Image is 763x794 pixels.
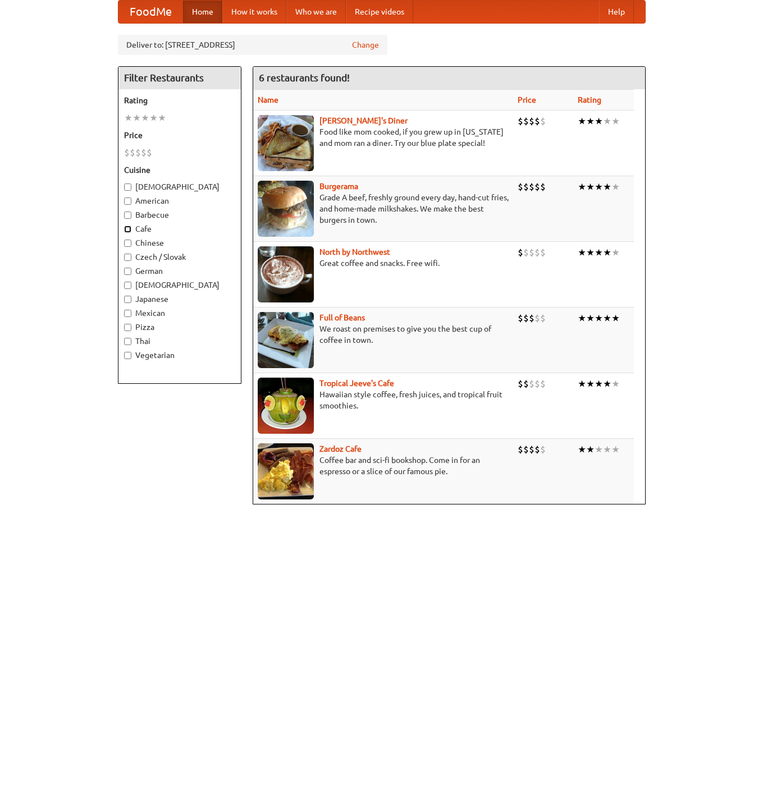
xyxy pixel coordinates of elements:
[124,352,131,359] input: Vegetarian
[586,312,595,324] li: ★
[124,95,235,106] h5: Rating
[540,443,546,456] li: $
[258,312,314,368] img: beans.jpg
[529,378,534,390] li: $
[518,95,536,104] a: Price
[258,181,314,237] img: burgerama.jpg
[529,115,534,127] li: $
[118,35,387,55] div: Deliver to: [STREET_ADDRESS]
[578,95,601,104] a: Rating
[611,246,620,259] li: ★
[124,183,131,191] input: [DEMOGRAPHIC_DATA]
[319,182,358,191] b: Burgerama
[141,112,149,124] li: ★
[540,115,546,127] li: $
[595,378,603,390] li: ★
[523,246,529,259] li: $
[529,443,534,456] li: $
[319,313,365,322] a: Full of Beans
[603,378,611,390] li: ★
[540,378,546,390] li: $
[258,378,314,434] img: jeeves.jpg
[258,443,314,499] img: zardoz.jpg
[124,324,131,331] input: Pizza
[124,164,235,176] h5: Cuisine
[259,72,350,83] ng-pluralize: 6 restaurants found!
[346,1,413,23] a: Recipe videos
[183,1,222,23] a: Home
[611,443,620,456] li: ★
[124,237,235,249] label: Chinese
[133,112,141,124] li: ★
[611,378,620,390] li: ★
[586,443,595,456] li: ★
[518,443,523,456] li: $
[124,223,235,235] label: Cafe
[124,240,131,247] input: Chinese
[599,1,634,23] a: Help
[124,146,130,159] li: $
[124,279,235,291] label: [DEMOGRAPHIC_DATA]
[578,181,586,193] li: ★
[518,115,523,127] li: $
[141,146,147,159] li: $
[124,181,235,192] label: [DEMOGRAPHIC_DATA]
[124,209,235,221] label: Barbecue
[319,444,362,453] a: Zardoz Cafe
[586,181,595,193] li: ★
[540,312,546,324] li: $
[534,443,540,456] li: $
[124,195,235,206] label: American
[124,265,235,277] label: German
[124,307,235,319] label: Mexican
[529,312,534,324] li: $
[149,112,158,124] li: ★
[603,443,611,456] li: ★
[258,389,509,411] p: Hawaiian style coffee, fresh juices, and tropical fruit smoothies.
[540,181,546,193] li: $
[319,379,394,388] a: Tropical Jeeve's Cafe
[124,282,131,289] input: [DEMOGRAPHIC_DATA]
[595,181,603,193] li: ★
[118,67,241,89] h4: Filter Restaurants
[124,338,131,345] input: Thai
[286,1,346,23] a: Who we are
[518,181,523,193] li: $
[534,181,540,193] li: $
[124,350,235,361] label: Vegetarian
[578,246,586,259] li: ★
[518,312,523,324] li: $
[222,1,286,23] a: How it works
[595,115,603,127] li: ★
[586,246,595,259] li: ★
[124,254,131,261] input: Czech / Slovak
[529,246,534,259] li: $
[118,1,183,23] a: FoodMe
[611,181,620,193] li: ★
[319,247,390,256] a: North by Northwest
[130,146,135,159] li: $
[124,268,131,275] input: German
[595,443,603,456] li: ★
[603,181,611,193] li: ★
[595,312,603,324] li: ★
[523,115,529,127] li: $
[523,312,529,324] li: $
[595,246,603,259] li: ★
[523,443,529,456] li: $
[603,246,611,259] li: ★
[578,378,586,390] li: ★
[258,258,509,269] p: Great coffee and snacks. Free wifi.
[124,322,235,333] label: Pizza
[529,181,534,193] li: $
[258,192,509,226] p: Grade A beef, freshly ground every day, hand-cut fries, and home-made milkshakes. We make the bes...
[319,116,408,125] a: [PERSON_NAME]'s Diner
[147,146,152,159] li: $
[534,246,540,259] li: $
[124,130,235,141] h5: Price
